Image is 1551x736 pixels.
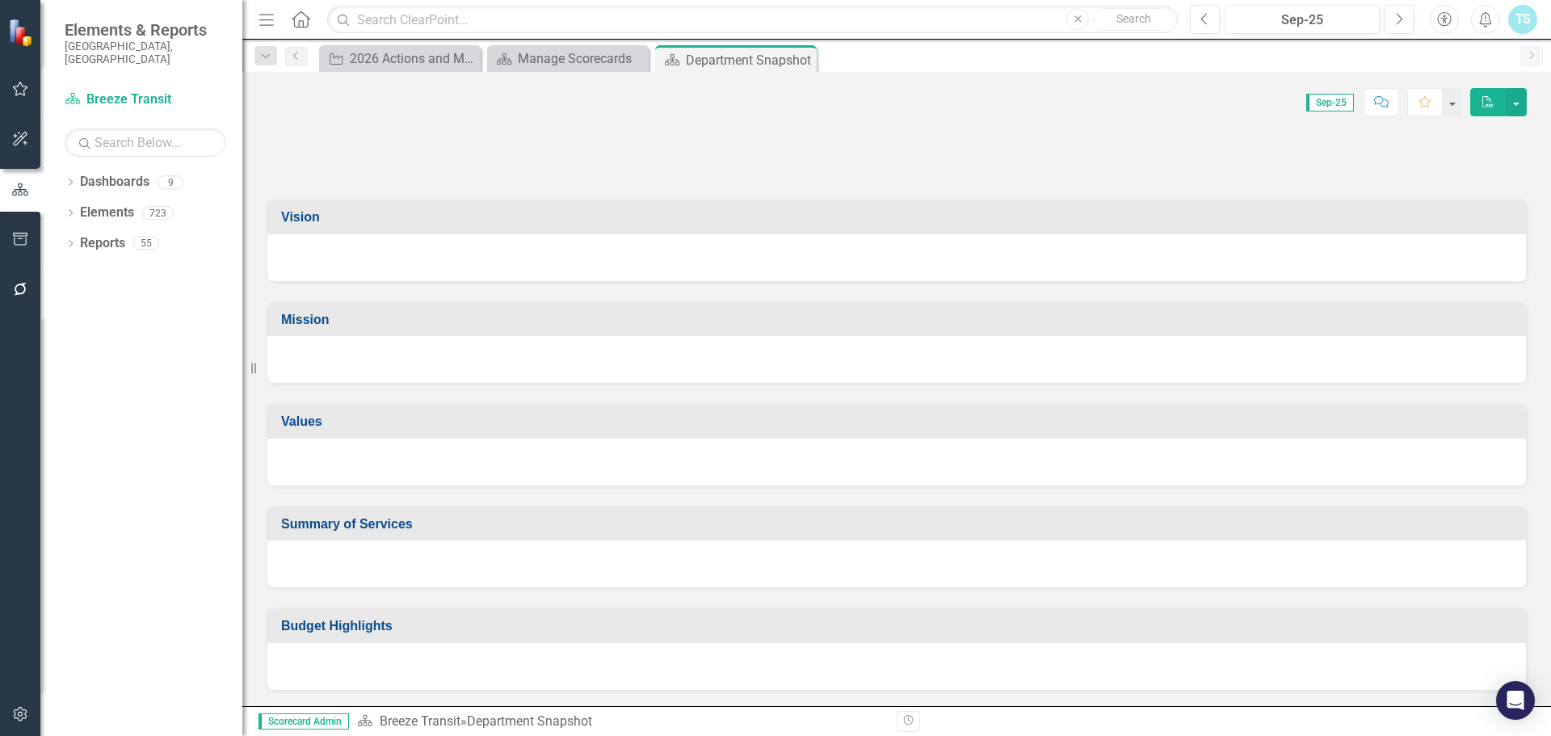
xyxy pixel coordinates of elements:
small: [GEOGRAPHIC_DATA], [GEOGRAPHIC_DATA] [65,40,226,66]
a: Breeze Transit [65,90,226,109]
div: 9 [158,175,183,189]
div: » [357,713,885,731]
div: Sep-25 [1230,11,1374,30]
h3: Vision [281,210,1518,225]
span: Search [1116,12,1151,25]
button: Search [1093,8,1174,31]
div: Open Intercom Messenger [1496,681,1535,720]
div: 2026 Actions and Major Projects - Transit [350,48,477,69]
a: 2026 Actions and Major Projects - Transit [323,48,477,69]
div: 723 [142,206,174,220]
span: Sep-25 [1306,94,1354,111]
a: Reports [80,234,125,253]
a: Elements [80,204,134,222]
input: Search Below... [65,128,226,157]
h3: Summary of Services [281,517,1518,532]
div: Department Snapshot [467,713,592,729]
button: Sep-25 [1225,5,1380,34]
img: ClearPoint Strategy [7,18,37,48]
div: Manage Scorecards [518,48,645,69]
a: Dashboards [80,173,149,191]
h3: Mission [281,313,1518,327]
input: Search ClearPoint... [327,6,1178,34]
span: Elements & Reports [65,20,226,40]
a: Breeze Transit [380,713,460,729]
h3: Budget Highlights [281,619,1518,633]
h3: Values [281,414,1518,429]
div: 55 [133,237,159,250]
span: Scorecard Admin [258,713,349,730]
div: Department Snapshot [686,50,813,70]
a: Manage Scorecards [491,48,645,69]
button: TS [1508,5,1537,34]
